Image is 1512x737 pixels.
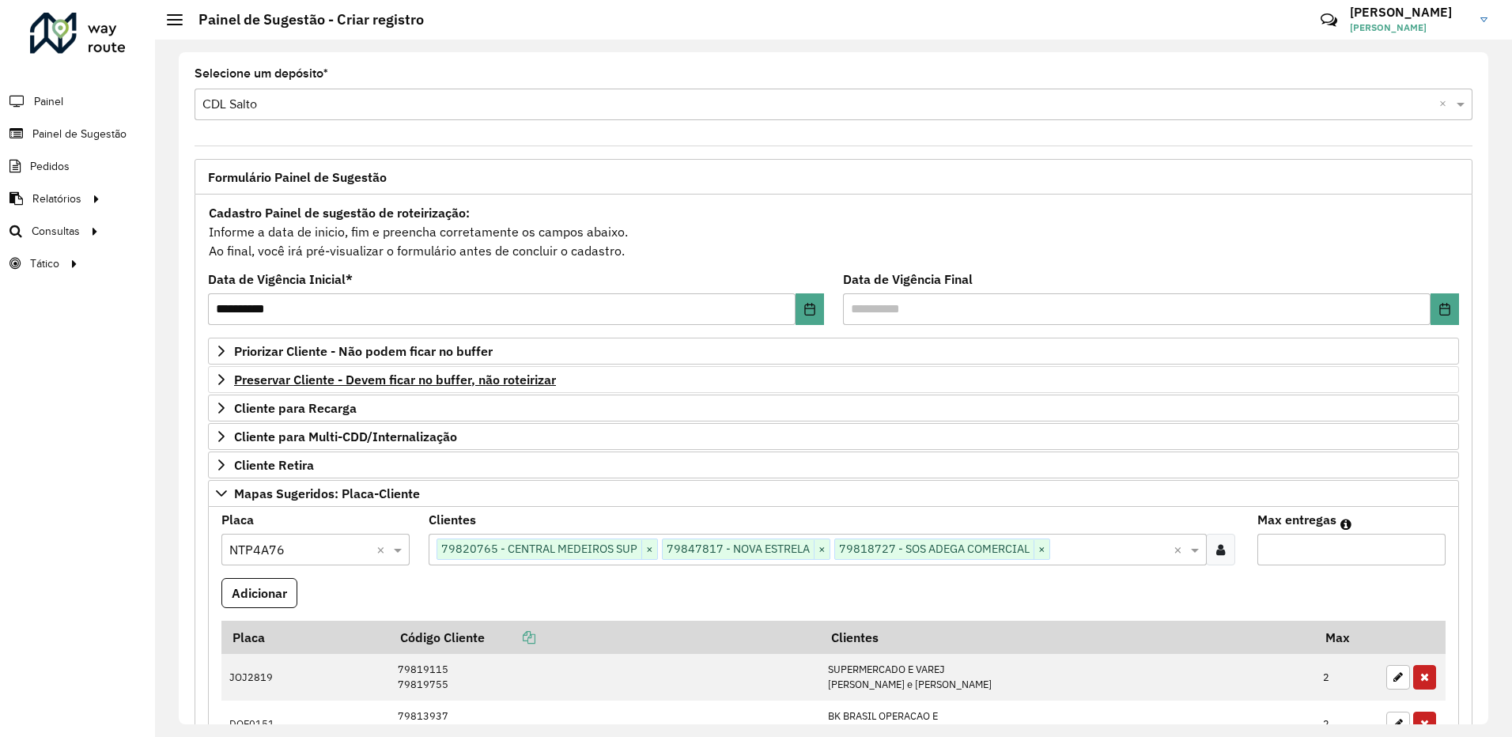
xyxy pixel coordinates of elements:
button: Adicionar [221,578,297,608]
span: 79847817 - NOVA ESTRELA [663,539,814,558]
a: Copiar [485,629,535,645]
span: Clear all [376,540,390,559]
span: Preservar Cliente - Devem ficar no buffer, não roteirizar [234,373,556,386]
span: Cliente para Multi-CDD/Internalização [234,430,457,443]
h3: [PERSON_NAME] [1350,5,1469,20]
span: Formulário Painel de Sugestão [208,171,387,183]
a: Cliente para Multi-CDD/Internalização [208,423,1459,450]
span: × [1034,540,1049,559]
span: Relatórios [32,191,81,207]
a: Cliente para Recarga [208,395,1459,421]
span: 79820765 - CENTRAL MEDEIROS SUP [437,539,641,558]
td: JOJ2819 [221,654,390,701]
span: [PERSON_NAME] [1350,21,1469,35]
th: Placa [221,621,390,654]
span: 79818727 - SOS ADEGA COMERCIAL [835,539,1034,558]
h2: Painel de Sugestão - Criar registro [183,11,424,28]
span: Tático [30,255,59,272]
td: 2 [1315,654,1378,701]
label: Data de Vigência Final [843,270,973,289]
th: Código Cliente [390,621,820,654]
span: × [814,540,830,559]
span: Consultas [32,223,80,240]
label: Placa [221,510,254,529]
td: SUPERMERCADO E VAREJ [PERSON_NAME] e [PERSON_NAME] [820,654,1315,701]
label: Selecione um depósito [195,64,328,83]
span: × [641,540,657,559]
span: Cliente Retira [234,459,314,471]
div: Informe a data de inicio, fim e preencha corretamente os campos abaixo. Ao final, você irá pré-vi... [208,202,1459,261]
button: Choose Date [1431,293,1459,325]
td: 79819115 79819755 [390,654,820,701]
a: Cliente Retira [208,452,1459,478]
strong: Cadastro Painel de sugestão de roteirização: [209,205,470,221]
span: Painel de Sugestão [32,126,127,142]
span: Clear all [1174,540,1187,559]
th: Max [1315,621,1378,654]
span: Pedidos [30,158,70,175]
a: Priorizar Cliente - Não podem ficar no buffer [208,338,1459,365]
a: Mapas Sugeridos: Placa-Cliente [208,480,1459,507]
label: Max entregas [1257,510,1336,529]
span: Priorizar Cliente - Não podem ficar no buffer [234,345,493,357]
th: Clientes [820,621,1315,654]
span: Cliente para Recarga [234,402,357,414]
button: Choose Date [796,293,824,325]
span: Painel [34,93,63,110]
em: Máximo de clientes que serão colocados na mesma rota com os clientes informados [1340,518,1351,531]
label: Clientes [429,510,476,529]
label: Data de Vigência Inicial [208,270,353,289]
span: Clear all [1439,95,1453,114]
span: Mapas Sugeridos: Placa-Cliente [234,487,420,500]
a: Contato Rápido [1312,3,1346,37]
a: Preservar Cliente - Devem ficar no buffer, não roteirizar [208,366,1459,393]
